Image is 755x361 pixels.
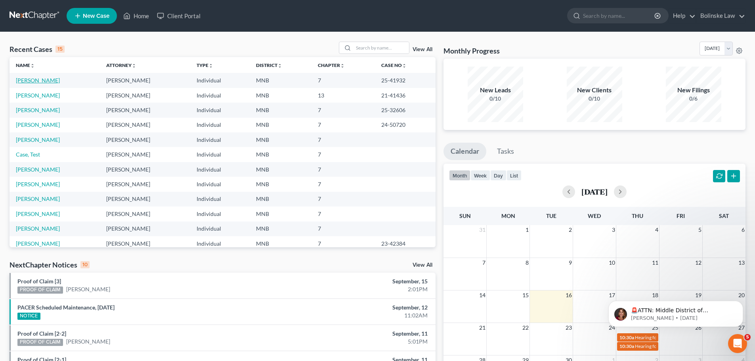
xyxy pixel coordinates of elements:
[250,103,312,117] td: MNB
[250,177,312,191] td: MNB
[340,63,345,68] i: unfold_more
[568,225,573,235] span: 2
[413,262,432,268] a: View All
[611,225,616,235] span: 3
[296,277,428,285] div: September, 15
[16,166,60,173] a: [PERSON_NAME]
[17,278,61,285] a: Proof of Claim [3]
[190,236,250,251] td: Individual
[470,170,490,181] button: week
[381,62,407,68] a: Case Nounfold_more
[30,63,35,68] i: unfold_more
[190,162,250,177] td: Individual
[312,222,375,236] td: 7
[190,132,250,147] td: Individual
[581,187,608,196] h2: [DATE]
[312,88,375,103] td: 13
[55,46,65,53] div: 15
[449,170,470,181] button: month
[632,212,643,219] span: Thu
[719,212,729,219] span: Sat
[296,330,428,338] div: September, 11
[312,162,375,177] td: 7
[16,210,60,217] a: [PERSON_NAME]
[694,258,702,267] span: 12
[16,107,60,113] a: [PERSON_NAME]
[608,258,616,267] span: 10
[651,258,659,267] span: 11
[16,92,60,99] a: [PERSON_NAME]
[66,285,110,293] a: [PERSON_NAME]
[568,258,573,267] span: 9
[375,73,436,88] td: 25-41932
[190,177,250,191] td: Individual
[277,63,282,68] i: unfold_more
[190,147,250,162] td: Individual
[501,212,515,219] span: Mon
[478,290,486,300] span: 14
[698,225,702,235] span: 5
[100,222,190,236] td: [PERSON_NAME]
[654,225,659,235] span: 4
[100,118,190,132] td: [PERSON_NAME]
[677,212,685,219] span: Fri
[443,143,486,160] a: Calendar
[17,330,66,337] a: Proof of Claim [2-2]
[567,86,622,95] div: New Clients
[567,95,622,103] div: 0/10
[296,304,428,311] div: September, 12
[635,334,697,340] span: Hearing for [PERSON_NAME]
[250,147,312,162] td: MNB
[546,212,556,219] span: Tue
[741,225,745,235] span: 6
[583,8,656,23] input: Search by name...
[696,9,745,23] a: Bolinske Law
[250,236,312,251] td: MNB
[66,338,110,346] a: [PERSON_NAME]
[250,73,312,88] td: MNB
[17,287,63,294] div: PROOF OF CLAIM
[666,86,721,95] div: New Filings
[250,222,312,236] td: MNB
[80,261,90,268] div: 10
[522,323,529,332] span: 22
[100,162,190,177] td: [PERSON_NAME]
[459,212,471,219] span: Sun
[16,62,35,68] a: Nameunfold_more
[744,334,751,340] span: 5
[312,132,375,147] td: 7
[312,236,375,251] td: 7
[10,44,65,54] div: Recent Cases
[413,47,432,52] a: View All
[666,95,721,103] div: 0/6
[738,258,745,267] span: 13
[119,9,153,23] a: Home
[250,162,312,177] td: MNB
[619,343,634,349] span: 10:30a
[312,177,375,191] td: 7
[190,118,250,132] td: Individual
[16,77,60,84] a: [PERSON_NAME]
[250,206,312,221] td: MNB
[669,9,696,23] a: Help
[100,177,190,191] td: [PERSON_NAME]
[256,62,282,68] a: Districtunfold_more
[100,206,190,221] td: [PERSON_NAME]
[525,225,529,235] span: 1
[153,9,205,23] a: Client Portal
[100,88,190,103] td: [PERSON_NAME]
[106,62,136,68] a: Attorneyunfold_more
[443,46,500,55] h3: Monthly Progress
[190,222,250,236] td: Individual
[402,63,407,68] i: unfold_more
[478,323,486,332] span: 21
[190,73,250,88] td: Individual
[482,258,486,267] span: 7
[490,143,521,160] a: Tasks
[100,103,190,117] td: [PERSON_NAME]
[728,334,747,353] iframe: Intercom live chat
